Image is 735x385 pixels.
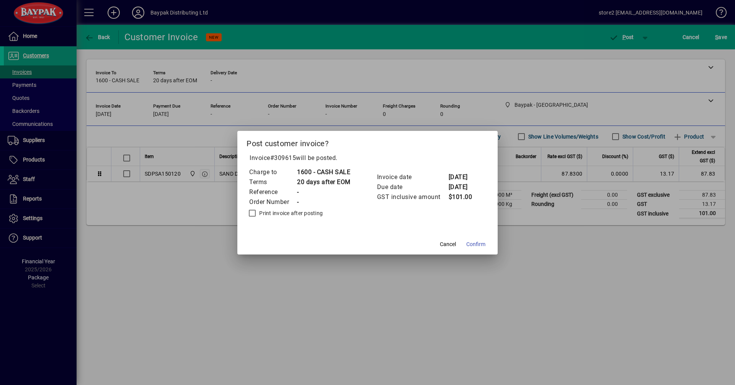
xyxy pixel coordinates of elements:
[297,187,351,197] td: -
[297,197,351,207] td: -
[249,197,297,207] td: Order Number
[448,192,479,202] td: $101.00
[237,131,498,153] h2: Post customer invoice?
[466,240,485,248] span: Confirm
[270,154,296,162] span: #309615
[463,238,488,251] button: Confirm
[377,182,448,192] td: Due date
[297,177,351,187] td: 20 days after EOM
[377,172,448,182] td: Invoice date
[249,187,297,197] td: Reference
[247,153,488,163] p: Invoice will be posted .
[249,177,297,187] td: Terms
[436,238,460,251] button: Cancel
[258,209,323,217] label: Print invoice after posting
[377,192,448,202] td: GST inclusive amount
[448,182,479,192] td: [DATE]
[249,167,297,177] td: Charge to
[297,167,351,177] td: 1600 - CASH SALE
[448,172,479,182] td: [DATE]
[440,240,456,248] span: Cancel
